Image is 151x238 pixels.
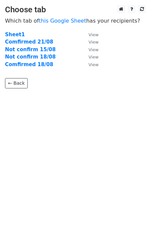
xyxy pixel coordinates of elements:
[82,47,99,53] a: View
[5,54,56,60] a: Not confirm 18/08
[82,54,99,60] a: View
[5,32,25,38] a: Sheet1
[89,32,99,37] small: View
[5,78,28,88] a: ← Back
[89,62,99,67] small: View
[5,17,146,24] p: Which tab of has your recipients?
[82,61,99,67] a: View
[89,40,99,45] small: View
[82,39,99,45] a: View
[39,18,86,24] a: this Google Sheet
[82,32,99,38] a: View
[5,61,53,67] a: Comfirmed 18/08
[89,47,99,52] small: View
[5,39,53,45] a: Comfirmed 21/08
[5,47,56,53] a: Not confirm 15/08
[5,5,146,15] h3: Choose tab
[89,55,99,59] small: View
